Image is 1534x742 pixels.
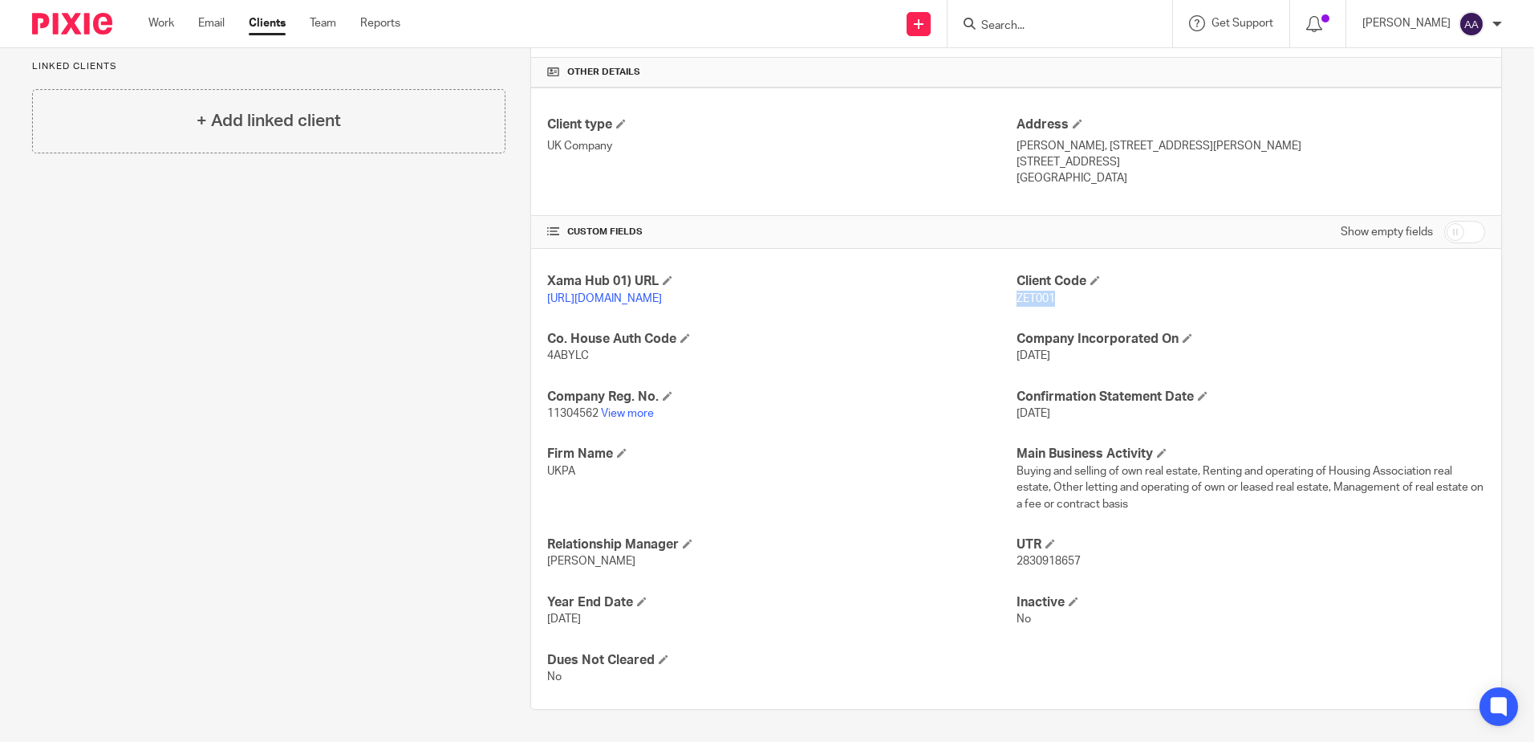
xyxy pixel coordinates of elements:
[547,614,581,625] span: [DATE]
[1017,408,1050,419] span: [DATE]
[1017,594,1485,611] h4: Inactive
[1017,614,1031,625] span: No
[547,226,1016,238] h4: CUSTOM FIELDS
[547,556,635,567] span: [PERSON_NAME]
[32,13,112,35] img: Pixie
[547,446,1016,463] h4: Firm Name
[547,652,1016,669] h4: Dues Not Cleared
[547,536,1016,553] h4: Relationship Manager
[1017,556,1081,567] span: 2830918657
[198,15,225,31] a: Email
[1017,331,1485,348] h4: Company Incorporated On
[1459,11,1484,37] img: svg%3E
[1341,224,1433,240] label: Show empty fields
[1017,350,1050,361] span: [DATE]
[547,116,1016,133] h4: Client type
[547,350,589,361] span: 4ABYLC
[1362,15,1451,31] p: [PERSON_NAME]
[1017,170,1485,186] p: [GEOGRAPHIC_DATA]
[360,15,400,31] a: Reports
[249,15,286,31] a: Clients
[1017,273,1485,290] h4: Client Code
[1017,154,1485,170] p: [STREET_ADDRESS]
[547,594,1016,611] h4: Year End Date
[1017,389,1485,406] h4: Confirmation Statement Date
[1017,536,1485,553] h4: UTR
[197,108,341,133] h4: + Add linked client
[547,389,1016,406] h4: Company Reg. No.
[547,466,575,477] span: UKPA
[547,671,562,683] span: No
[567,66,640,79] span: Other details
[547,331,1016,348] h4: Co. House Auth Code
[547,293,662,304] a: [URL][DOMAIN_NAME]
[1017,116,1485,133] h4: Address
[310,15,336,31] a: Team
[547,273,1016,290] h4: Xama Hub 01) URL
[148,15,174,31] a: Work
[1017,138,1485,154] p: [PERSON_NAME], [STREET_ADDRESS][PERSON_NAME]
[547,138,1016,154] p: UK Company
[32,60,505,73] p: Linked clients
[547,408,599,419] span: 11304562
[1017,466,1483,510] span: Buying and selling of own real estate, Renting and operating of Housing Association real estate, ...
[1211,18,1273,29] span: Get Support
[980,19,1124,34] input: Search
[1017,293,1055,304] span: ZET001
[1017,446,1485,463] h4: Main Business Activity
[601,408,654,419] a: View more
